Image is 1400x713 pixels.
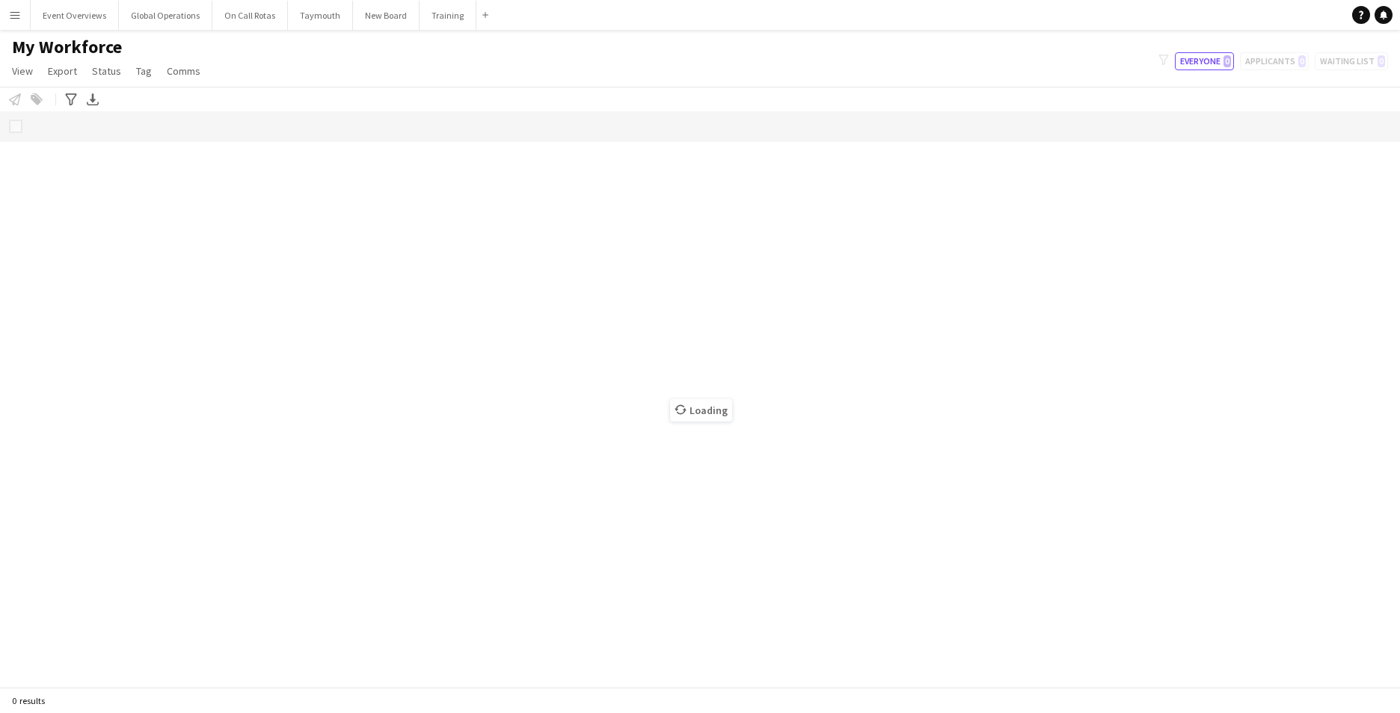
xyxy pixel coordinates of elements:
[136,64,152,78] span: Tag
[84,90,102,108] app-action-btn: Export XLSX
[167,64,200,78] span: Comms
[31,1,119,30] button: Event Overviews
[1224,55,1231,67] span: 0
[92,64,121,78] span: Status
[353,1,420,30] button: New Board
[86,61,127,81] a: Status
[12,36,122,58] span: My Workforce
[130,61,158,81] a: Tag
[6,61,39,81] a: View
[119,1,212,30] button: Global Operations
[670,399,732,422] span: Loading
[420,1,476,30] button: Training
[161,61,206,81] a: Comms
[12,64,33,78] span: View
[288,1,353,30] button: Taymouth
[42,61,83,81] a: Export
[48,64,77,78] span: Export
[212,1,288,30] button: On Call Rotas
[1175,52,1234,70] button: Everyone0
[62,90,80,108] app-action-btn: Advanced filters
